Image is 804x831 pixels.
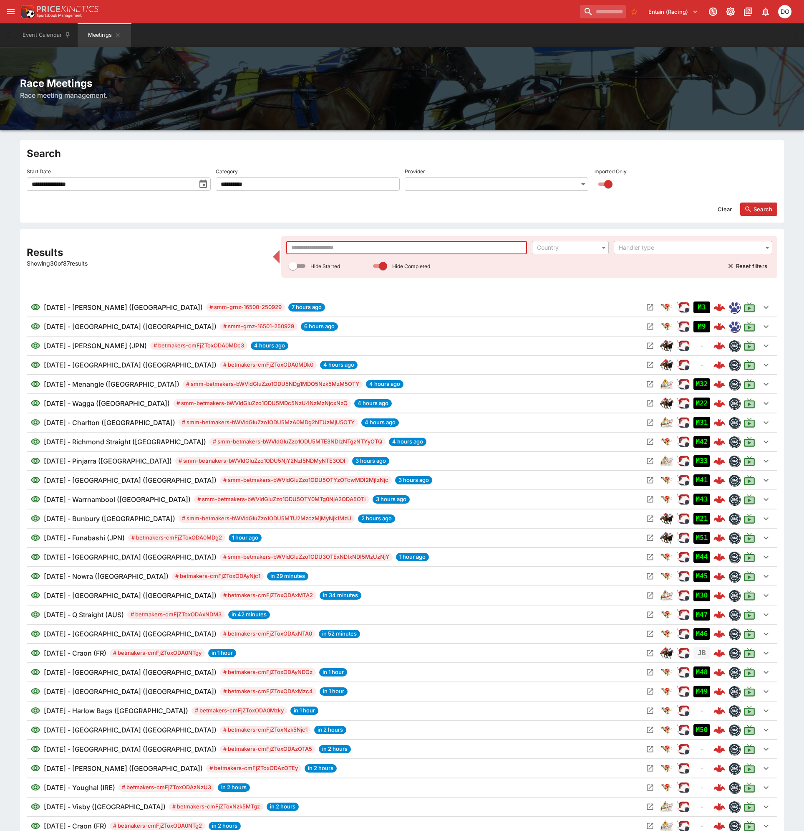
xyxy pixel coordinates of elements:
img: harness_racing.png [660,800,673,813]
svg: Live [744,417,755,428]
img: betmakers.png [729,513,740,524]
button: Open Meeting [643,416,657,429]
img: greyhound_racing.png [660,493,673,506]
img: horse_racing.png [660,339,673,352]
button: Open Meeting [643,704,657,717]
img: racing.png [677,704,690,717]
div: ParallelRacing Handler [677,435,690,448]
svg: Live [744,436,755,448]
img: logo-cerberus--red.svg [713,686,725,697]
button: No Bookmarks [628,5,641,18]
div: Country [537,243,595,252]
svg: Live [744,494,755,505]
button: Open Meeting [643,301,657,314]
svg: Live [744,301,755,313]
img: racing.png [677,627,690,641]
button: Meetings [78,23,131,47]
img: racing.png [677,454,690,468]
img: racing.png [677,646,690,660]
img: greyhound_racing.png [660,723,673,737]
img: logo-cerberus--red.svg [713,359,725,371]
button: Open Meeting [643,570,657,583]
div: grnz [728,321,740,332]
img: greyhound_racing.png [660,704,673,717]
span: 4 hours ago [366,380,403,388]
div: ParallelRacing Handler [677,570,690,583]
img: racing.png [677,435,690,448]
img: racing.png [677,800,690,813]
span: # smm-betmakers-bWVldGluZzo1ODU3OTExNDIxNDI5MzUzNjY [220,553,393,561]
button: Open Meeting [643,666,657,679]
button: Reset filters [723,259,772,273]
div: Imported to Jetbet as OPEN [693,474,710,486]
h6: [DATE] - [GEOGRAPHIC_DATA] ([GEOGRAPHIC_DATA]) [44,360,217,370]
input: search [580,5,626,18]
img: racing.png [677,531,690,545]
h6: [DATE] - Richmond Straight ([GEOGRAPHIC_DATA]) [44,437,206,447]
div: ParallelRacing Handler [677,320,690,333]
div: betmakers [728,455,740,467]
div: ParallelRacing Handler [677,531,690,545]
span: # smm-betmakers-bWVldGluZzo1ODU5MDc5NzU4NzMzNjcxNzQ [173,399,351,408]
div: Imported to Jetbet as OPEN [693,417,710,428]
img: greyhound_racing.png [660,781,673,794]
img: greyhound_racing.png [660,666,673,679]
div: ParallelRacing Handler [677,377,690,391]
svg: Live [744,551,755,563]
img: racing.png [677,762,690,775]
div: betmakers [728,436,740,448]
img: greyhound_racing.png [660,685,673,698]
div: grnz [728,301,740,313]
h6: [DATE] - Warrnambool ([GEOGRAPHIC_DATA]) [44,494,191,504]
span: 2 hours ago [358,514,395,523]
img: racing.png [677,301,690,314]
button: Open Meeting [643,589,657,602]
img: logo-cerberus--red.svg [713,782,725,793]
button: Event Calendar [18,23,76,47]
svg: Visible [30,360,40,370]
div: horse_racing [660,531,673,545]
div: greyhound_racing [660,474,673,487]
img: racing.png [677,493,690,506]
div: greyhound_racing [660,301,673,314]
img: betmakers.png [729,532,740,543]
img: racing.png [677,358,690,372]
img: greyhound_racing.png [660,742,673,756]
div: Imported to Jetbet as OPEN [693,494,710,505]
img: betmakers.png [729,456,740,466]
button: Open Meeting [643,377,657,391]
img: Sportsbook Management [37,14,82,18]
img: greyhound_racing.png [660,435,673,448]
img: betmakers.png [729,475,740,486]
img: horse_racing.png [660,358,673,372]
span: # smm-betmakers-bWVldGluZzo1ODU5OTYzOTcwMDI2MjIzNjc [220,476,392,484]
button: Connected to PK [706,4,721,19]
img: logo-cerberus--red.svg [713,378,725,390]
svg: Live [744,359,755,371]
button: Notifications [758,4,773,19]
h6: [DATE] - Charlton ([GEOGRAPHIC_DATA]) [44,418,175,428]
img: racing.png [677,512,690,525]
div: Imported to Jetbet as CLOSE [693,321,710,332]
img: horse_racing.png [660,646,673,660]
div: Imported to Jetbet as OPEN [693,436,710,448]
div: betmakers [728,551,740,563]
div: ParallelRacing Handler [677,339,690,352]
div: No Jetbet [693,340,710,352]
h6: [DATE] - [GEOGRAPHIC_DATA] ([GEOGRAPHIC_DATA]) [44,475,217,485]
div: ParallelRacing Handler [677,474,690,487]
img: racing.png [677,570,690,583]
img: racing.png [677,685,690,698]
button: Open Meeting [643,781,657,794]
span: 4 hours ago [361,418,399,427]
h6: [DATE] - Funabashi (JPN) [44,533,125,543]
div: ParallelRacing Handler [677,493,690,506]
img: horse_racing.png [660,531,673,545]
div: ParallelRacing Handler [677,416,690,429]
button: Open Meeting [643,608,657,621]
img: logo-cerberus--red.svg [713,301,725,313]
img: betmakers.png [729,628,740,639]
h2: Results [27,246,268,259]
span: # smm-betmakers-bWVldGluZzo1ODU5NDg1MDQ5Nzk5MzM5OTY [183,380,363,388]
img: betmakers.png [729,609,740,620]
